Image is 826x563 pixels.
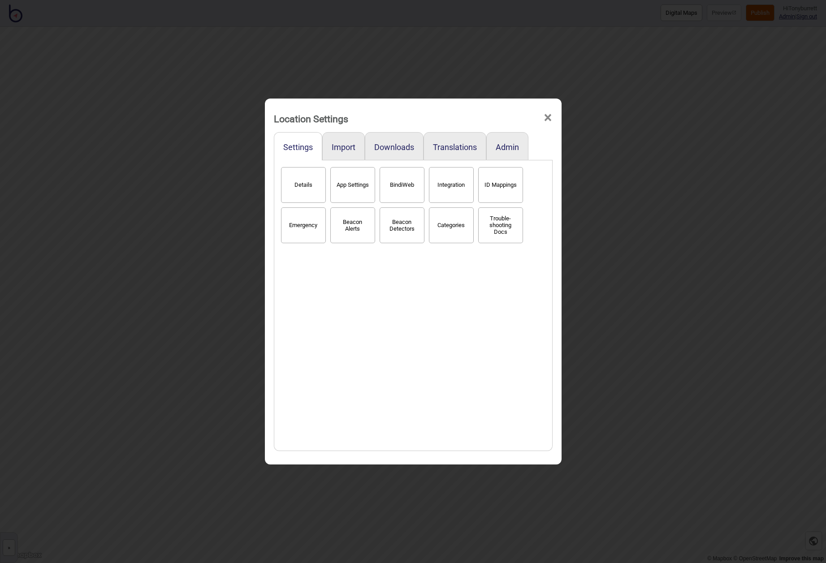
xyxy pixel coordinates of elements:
span: × [543,103,553,133]
button: Downloads [374,142,414,152]
a: Categories [427,220,476,229]
button: Categories [429,207,474,243]
button: Import [332,142,355,152]
button: Integration [429,167,474,203]
button: ID Mappings [478,167,523,203]
button: Emergency [281,207,326,243]
button: Details [281,167,326,203]
button: Admin [496,142,519,152]
button: Beacon Detectors [380,207,424,243]
button: BindiWeb [380,167,424,203]
button: Trouble-shooting Docs [478,207,523,243]
div: Location Settings [274,109,348,129]
a: Trouble-shooting Docs [476,220,525,229]
button: Translations [433,142,477,152]
button: Settings [283,142,313,152]
button: Beacon Alerts [330,207,375,243]
button: App Settings [330,167,375,203]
